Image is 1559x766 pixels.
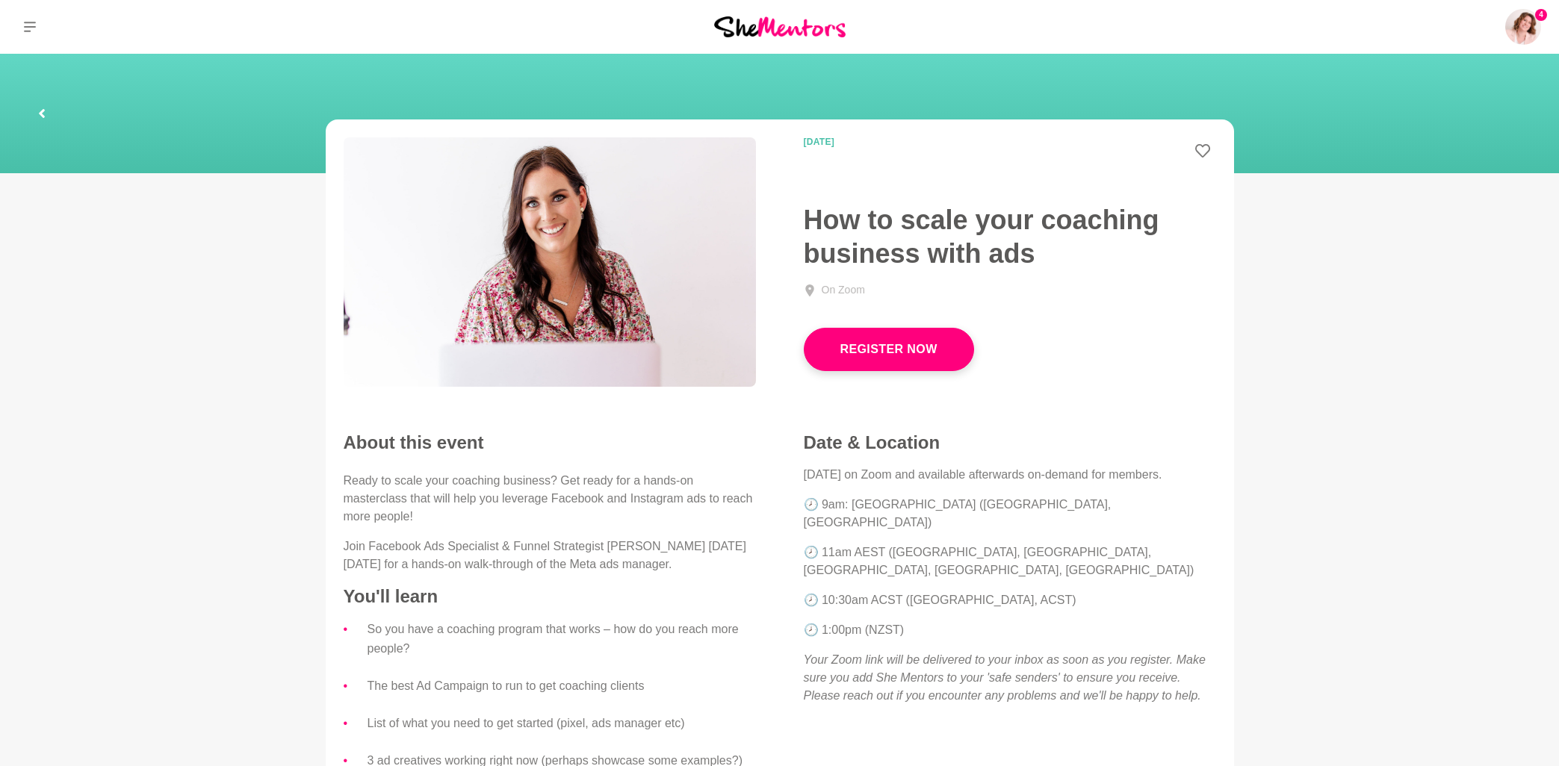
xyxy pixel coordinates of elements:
li: The best Ad Campaign to run to get coaching clients [368,676,756,696]
img: Amanda Greenman [1505,9,1541,45]
a: Register Now [804,328,974,371]
div: On Zoom [822,282,865,298]
p: [DATE] on Zoom and available afterwards on-demand for members. [804,466,1216,484]
a: Amanda Greenman4 [1505,9,1541,45]
img: Jessica Tutton - Facebook Ads specialist - How to grow your coaching business - She Mentors [344,137,756,387]
h4: You'll learn [344,585,756,608]
li: List of what you need to get started (pixel, ads manager etc) [368,714,756,733]
em: Your Zoom link will be delivered to your inbox as soon as you register. Make sure you add She Men... [804,653,1206,702]
time: [DATE] [804,137,986,146]
li: So you have a coaching program that works – how do you reach more people? [368,620,756,658]
p: Ready to scale your coaching business? Get ready for a hands-on masterclass that will help you le... [344,472,756,526]
p: 🕗 9am: [GEOGRAPHIC_DATA] ([GEOGRAPHIC_DATA], [GEOGRAPHIC_DATA]) [804,496,1216,532]
h2: About this event [344,432,756,454]
h1: How to scale your coaching business with ads [804,203,1216,270]
p: 🕗 1:00pm (NZST) [804,621,1216,639]
img: She Mentors Logo [714,16,846,37]
h4: Date & Location [804,432,1216,454]
span: 4 [1535,9,1547,21]
p: 🕗 11am AEST ([GEOGRAPHIC_DATA], [GEOGRAPHIC_DATA], [GEOGRAPHIC_DATA], [GEOGRAPHIC_DATA], [GEOGRAP... [804,544,1216,579]
p: 🕗 10:30am ACST ([GEOGRAPHIC_DATA], ACST) [804,591,1216,609]
p: Join Facebook Ads Specialist & Funnel Strategist [PERSON_NAME] [DATE][DATE] for a hands-on walk-t... [344,538,756,573]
